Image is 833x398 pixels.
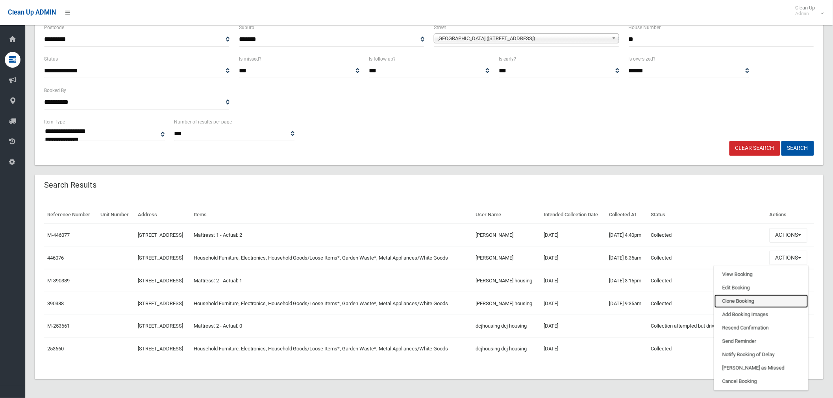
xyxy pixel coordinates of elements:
label: House Number [629,23,661,32]
th: Address [135,206,191,224]
td: Collected [648,269,766,292]
a: 390388 [47,300,64,306]
td: [DATE] [541,247,606,269]
button: Search [781,141,814,156]
td: [PERSON_NAME] [472,247,541,269]
label: Is follow up? [369,55,396,63]
th: Actions [766,206,814,224]
td: [DATE] 4:40pm [606,224,648,247]
a: [STREET_ADDRESS] [138,278,183,284]
td: Collected [648,224,766,247]
label: Is early? [499,55,516,63]
td: dcjhousing dcj housing [472,337,541,360]
span: [GEOGRAPHIC_DATA] ([STREET_ADDRESS]) [437,34,609,43]
td: Household Furniture, Electronics, Household Goods/Loose Items*, Garden Waste*, Metal Appliances/W... [191,292,472,315]
a: 446076 [47,255,64,261]
th: Intended Collection Date [541,206,606,224]
td: Mattress: 2 - Actual: 1 [191,269,472,292]
label: Postcode [44,23,64,32]
td: Mattress: 2 - Actual: 0 [191,315,472,338]
td: [PERSON_NAME] housing [472,292,541,315]
a: [STREET_ADDRESS] [138,300,183,306]
th: Unit Number [97,206,135,224]
td: [DATE] [541,337,606,360]
th: User Name [472,206,541,224]
td: [DATE] [541,292,606,315]
td: [DATE] [541,224,606,247]
td: [PERSON_NAME] [472,224,541,247]
label: Number of results per page [174,118,232,126]
a: Notify Booking of Delay [715,348,808,361]
a: 253660 [47,346,64,352]
label: Suburb [239,23,254,32]
td: [PERSON_NAME] housing [472,269,541,292]
td: [DATE] 3:15pm [606,269,648,292]
a: Send Reminder [715,335,808,348]
label: Is missed? [239,55,261,63]
td: [DATE] [541,315,606,338]
span: Clean Up [792,5,823,17]
label: Is oversized? [629,55,656,63]
small: Admin [796,11,815,17]
td: Collected [648,292,766,315]
label: Street [434,23,446,32]
header: Search Results [35,177,106,193]
label: Status [44,55,58,63]
label: Booked By [44,86,66,95]
td: [DATE] 8:35am [606,247,648,269]
th: Status [648,206,766,224]
a: M-446077 [47,232,70,238]
a: [STREET_ADDRESS] [138,255,183,261]
a: [STREET_ADDRESS] [138,346,183,352]
a: Resend Confirmation [715,321,808,335]
a: M-253661 [47,323,70,329]
td: Household Furniture, Electronics, Household Goods/Loose Items*, Garden Waste*, Metal Appliances/W... [191,247,472,269]
a: Clone Booking [715,295,808,308]
a: M-390389 [47,278,70,284]
td: Household Furniture, Electronics, Household Goods/Loose Items*, Garden Waste*, Metal Appliances/W... [191,337,472,360]
th: Collected At [606,206,648,224]
td: Collected [648,247,766,269]
td: Mattress: 1 - Actual: 2 [191,224,472,247]
td: [DATE] 9:35am [606,292,648,315]
a: Cancel Booking [715,375,808,388]
label: Item Type [44,118,65,126]
a: View Booking [715,268,808,281]
td: Collection attempted but driver reported issues [648,315,766,338]
button: Actions [770,228,807,243]
th: Reference Number [44,206,97,224]
a: [STREET_ADDRESS] [138,323,183,329]
th: Items [191,206,472,224]
td: dcjhousing dcj housing [472,315,541,338]
button: Actions [770,251,807,265]
a: Clear Search [729,141,780,156]
td: Collected [648,337,766,360]
a: [PERSON_NAME] as Missed [715,361,808,375]
a: Edit Booking [715,281,808,295]
span: Clean Up ADMIN [8,9,56,16]
a: [STREET_ADDRESS] [138,232,183,238]
a: Add Booking Images [715,308,808,321]
td: [DATE] [541,269,606,292]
